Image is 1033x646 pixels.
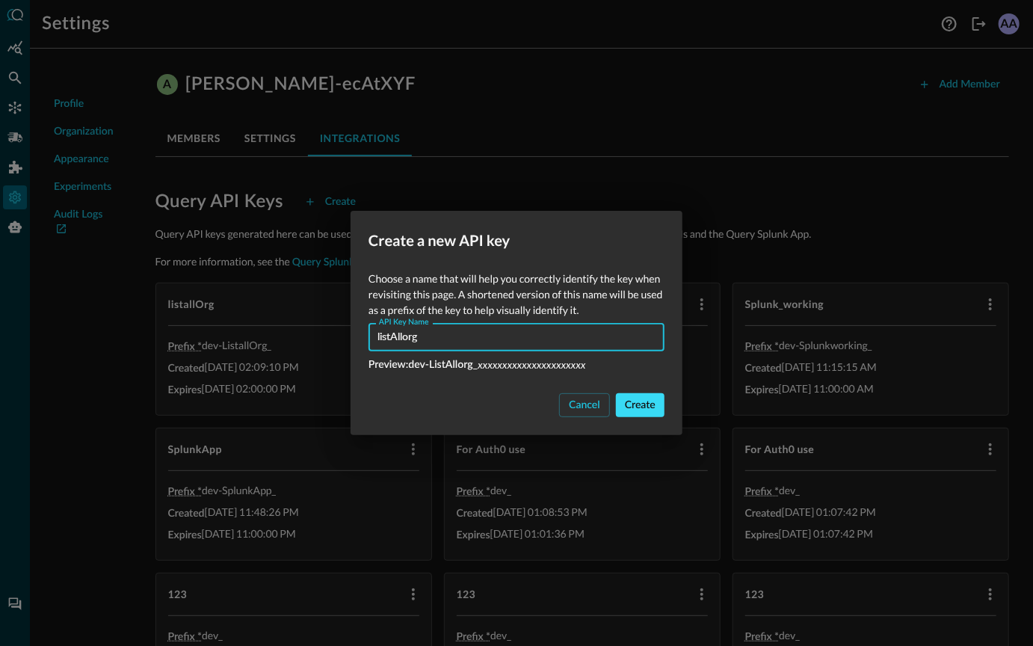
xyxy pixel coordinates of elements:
h2: Create a new API key [351,211,682,271]
span: dev-ListAllorg _ [408,358,478,372]
p: Choose a name that will help you correctly identify the key when revisiting this page. A shortene... [369,271,664,318]
span: Preview: [369,358,408,372]
label: API Key Name [379,317,429,329]
p: xxxxxxxxxxxxxxxxxxxxxx [478,357,585,372]
button: Create [616,393,664,417]
button: Cancel [559,393,610,417]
